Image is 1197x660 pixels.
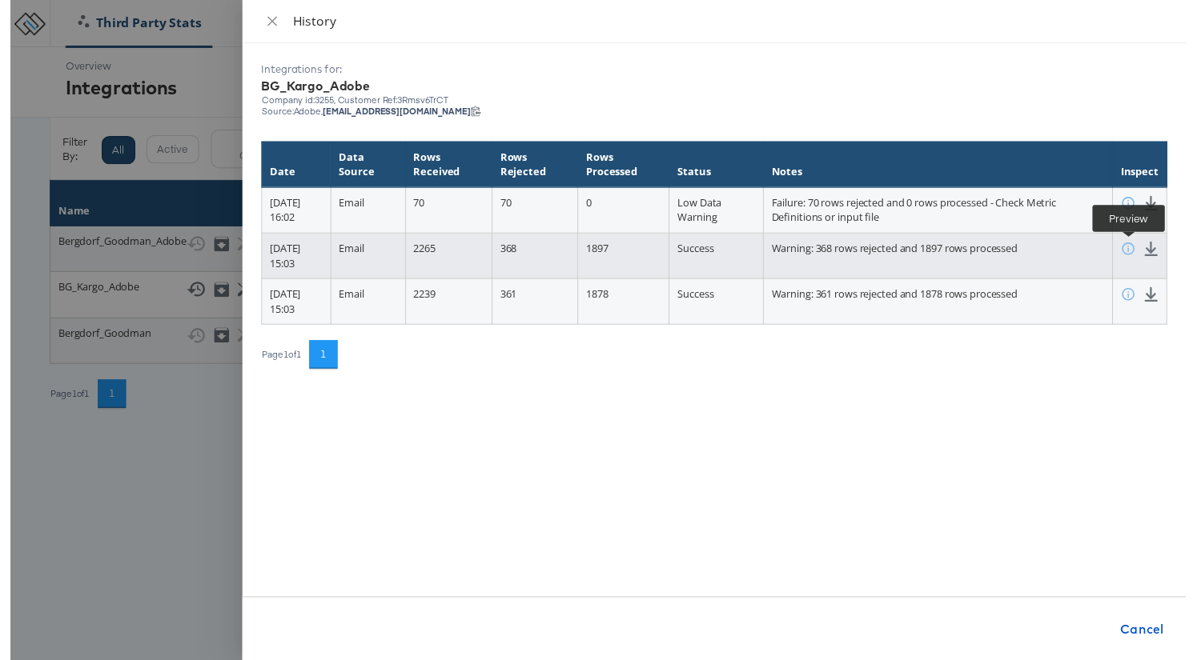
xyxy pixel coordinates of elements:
[578,284,671,330] td: 1878
[775,199,1065,229] span: Failure: 70 rows rejected and 0 rows processed - Check Metric Definitions or input file
[318,108,468,119] strong: [EMAIL_ADDRESS][DOMAIN_NAME]
[256,190,327,237] td: [DATE] 16:02
[287,13,1178,30] div: History
[335,292,360,306] span: Email
[490,190,577,237] td: 70
[671,144,766,190] th: Status
[256,238,327,284] td: [DATE] 15:03
[775,246,1026,260] span: Warning: 368 rows rejected and 1897 rows processed
[578,238,671,284] td: 1897
[679,292,716,306] span: Success
[490,238,577,284] td: 368
[490,284,577,330] td: 361
[255,63,1178,78] div: Integrations for:
[1131,246,1146,261] button: Preview
[260,15,273,28] span: close
[578,190,671,237] td: 0
[775,292,1026,306] span: Warning: 361 rows rejected and 1878 rows processed
[256,284,327,330] td: [DATE] 15:03
[304,346,333,375] button: 1
[255,355,296,366] div: Page 1 of 1
[335,246,360,260] span: Email
[679,246,716,260] span: Success
[402,144,490,190] th: Rows Received
[256,144,327,190] th: Date
[402,284,490,330] td: 2239
[766,144,1122,190] th: Notes
[255,78,1178,97] div: BG_Kargo_Adobe
[335,199,360,214] span: Email
[326,144,402,190] th: Data Source
[490,144,577,190] th: Rows Rejected
[256,107,1177,118] div: Source: Adobe,
[1122,144,1177,190] th: Inspect
[402,238,490,284] td: 2265
[679,199,724,229] span: Low Data Warning
[1123,624,1181,656] button: Cancel
[1130,629,1175,651] span: Cancel
[255,14,278,30] button: Close
[578,144,671,190] th: Rows Processed
[402,190,490,237] td: 70
[255,96,1178,107] div: Company id: 3255 , Customer Ref: 3Rmsv6TrCT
